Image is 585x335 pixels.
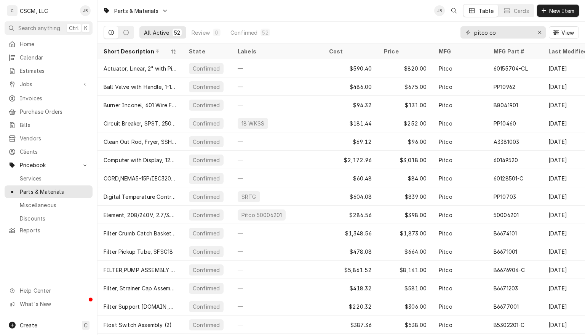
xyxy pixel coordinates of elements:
[230,29,257,37] div: Confirmed
[439,156,452,164] div: Pitco
[104,83,177,91] div: Ball Valve with Handle, 1-1/4"
[20,7,48,15] div: CSCM, LLC
[439,248,452,256] div: Pitco
[104,248,173,256] div: Filter Pickup Tube, SFSG18
[100,5,171,17] a: Go to Parts & Materials
[104,266,177,274] div: FILTER,PUMP ASSEMBLY 115V ZTF [PERSON_NAME]
[5,199,93,211] a: Miscellaneous
[20,94,89,102] span: Invoices
[439,83,452,91] div: Pitco
[494,138,519,146] div: A3381003
[439,284,452,292] div: Pitco
[439,211,452,219] div: Pitco
[378,114,433,132] div: $252.00
[548,7,576,15] span: New Item
[232,132,323,151] div: —
[323,206,378,224] div: $286.56
[232,59,323,77] div: —
[192,83,221,91] div: Confirmed
[494,284,518,292] div: B6671203
[439,266,452,274] div: Pitco
[5,212,93,225] a: Discounts
[174,29,180,37] div: 52
[5,92,93,105] a: Invoices
[439,64,452,72] div: Pitco
[323,187,378,206] div: $604.08
[323,96,378,114] div: $94.32
[494,248,517,256] div: B6671001
[439,193,452,201] div: Pitco
[494,303,519,311] div: B6677001
[20,67,89,75] span: Estimates
[5,159,93,171] a: Go to Pricebook
[378,77,433,96] div: $675.00
[20,108,89,116] span: Purchase Orders
[144,29,169,37] div: All Active
[104,174,177,182] div: CORD,NEMA5-15P/IEC320 16-3 96
[20,161,77,169] span: Pricebook
[378,242,433,261] div: $664.00
[192,101,221,109] div: Confirmed
[5,224,93,237] a: Reports
[439,138,452,146] div: Pitco
[104,211,177,219] div: Element, 208/240V, 2.7/3.5KW
[104,321,172,329] div: Float Switch Assembly (2)
[104,284,177,292] div: Filter, Strainer Cap Assembly, SOS
[549,26,579,39] button: View
[494,266,525,274] div: B6676904-C
[439,174,452,182] div: Pitco
[5,51,93,64] a: Calendar
[329,47,370,55] div: Cost
[7,5,18,16] div: C
[192,119,221,127] div: Confirmed
[494,119,516,127] div: PP10460
[434,5,445,16] div: JB
[439,47,480,55] div: MFG
[439,119,452,127] div: Pitco
[537,5,579,17] button: New Item
[192,303,221,311] div: Confirmed
[241,193,257,201] div: SRTG
[20,322,37,329] span: Create
[323,261,378,279] div: $5,861.52
[494,83,515,91] div: PP10962
[494,229,517,237] div: B6674101
[378,206,433,224] div: $398.00
[434,5,445,16] div: James Bain's Avatar
[232,169,323,187] div: —
[5,64,93,77] a: Estimates
[84,24,88,32] span: K
[241,211,283,219] div: Pitco 50006201
[192,193,221,201] div: Confirmed
[323,169,378,187] div: $60.48
[192,321,221,329] div: Confirmed
[192,248,221,256] div: Confirmed
[5,145,93,158] a: Clients
[323,242,378,261] div: $478.08
[378,224,433,242] div: $1,873.00
[5,21,93,35] button: Search anythingCtrlK
[20,148,89,156] span: Clients
[494,193,516,201] div: PP10703
[20,174,89,182] span: Services
[439,229,452,237] div: Pitco
[20,287,88,295] span: Help Center
[378,279,433,297] div: $581.00
[104,47,169,55] div: Short Description
[104,156,177,164] div: Computer with Display, 12+ Full ROV RTC
[238,47,317,55] div: Labels
[5,105,93,118] a: Purchase Orders
[323,279,378,297] div: $418.32
[7,5,18,16] div: CSCM, LLC's Avatar
[378,169,433,187] div: $84.00
[323,316,378,334] div: $387.36
[378,297,433,316] div: $306.00
[232,316,323,334] div: —
[20,121,89,129] span: Bills
[189,47,224,55] div: State
[192,64,221,72] div: Confirmed
[232,96,323,114] div: —
[20,201,89,209] span: Miscellaneous
[479,7,494,15] div: Table
[84,321,88,329] span: C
